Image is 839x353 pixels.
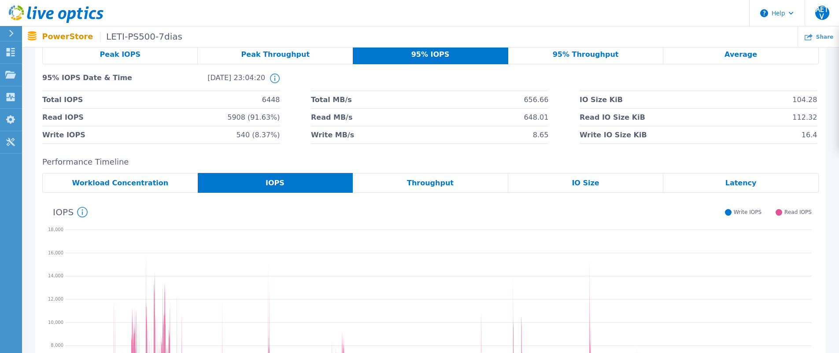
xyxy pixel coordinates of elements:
[580,126,647,143] span: Write IO Size KiB
[48,320,63,325] text: 10,000
[792,91,817,108] span: 104.28
[311,126,354,143] span: Write MB/s
[572,180,599,187] span: IO Size
[411,51,450,58] span: 95% IOPS
[266,180,285,187] span: IOPS
[48,297,63,302] text: 12,000
[792,109,817,126] span: 112.32
[100,32,182,42] span: LETI-PS500-7dias
[524,91,548,108] span: 656.66
[237,126,280,143] span: 540 (8.37%)
[42,32,182,42] p: PowerStore
[42,91,83,108] span: Total IOPS
[553,51,619,58] span: 95% Throughput
[815,6,829,20] span: AETV
[51,343,63,348] text: 8,000
[42,158,819,167] h2: Performance Timeline
[241,51,310,58] span: Peak Throughput
[311,91,352,108] span: Total MB/s
[48,274,63,279] text: 14,000
[784,209,812,216] span: Read IOPS
[53,207,88,217] h4: IOPS
[407,180,454,187] span: Throughput
[42,126,85,143] span: Write IOPS
[262,91,280,108] span: 6448
[227,109,280,126] span: 5908 (91.63%)
[580,91,623,108] span: IO Size KiB
[100,51,140,58] span: Peak IOPS
[802,126,817,143] span: 16.4
[42,74,154,91] span: 95% IOPS Date & Time
[524,109,548,126] span: 648.01
[311,109,352,126] span: Read MB/s
[72,180,169,187] span: Workload Concentration
[580,109,645,126] span: Read IO Size KiB
[734,209,761,216] span: Write IOPS
[816,34,833,40] span: Share
[48,250,63,255] text: 16,000
[725,180,757,187] span: Latency
[154,74,265,91] span: [DATE] 23:04:20
[48,227,63,232] text: 18,000
[724,51,757,58] span: Average
[42,109,84,126] span: Read IOPS
[533,126,549,143] span: 8.65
